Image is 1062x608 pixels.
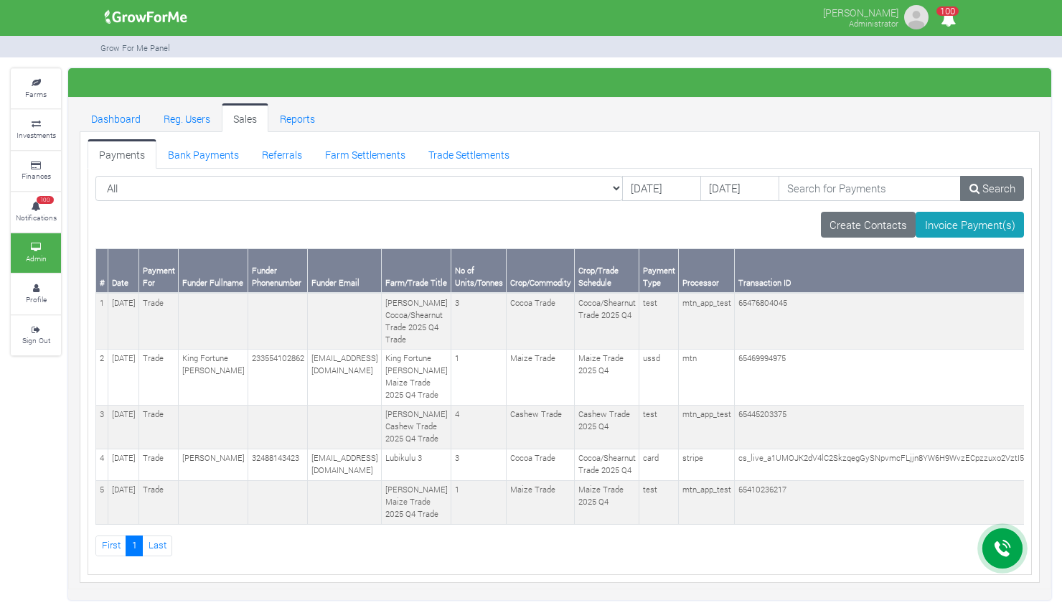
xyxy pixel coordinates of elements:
td: [EMAIL_ADDRESS][DOMAIN_NAME] [308,449,382,480]
th: Funder Phonenumber [248,249,308,293]
a: 1 [126,535,143,556]
th: Date [108,249,139,293]
a: Profile [11,274,61,314]
td: [DATE] [108,293,139,349]
a: Admin [11,233,61,273]
td: 32488143423 [248,449,308,480]
td: [PERSON_NAME] [179,449,248,480]
a: Referrals [250,139,314,168]
a: 100 [934,14,962,27]
td: Cocoa Trade [507,449,575,480]
th: Funder Email [308,249,382,293]
td: 1 [451,480,507,524]
a: Dashboard [80,103,152,132]
input: DD/MM/YYYY [622,176,701,202]
td: [DATE] [108,480,139,524]
td: 65476804045 [735,293,1035,349]
i: Notifications [934,3,962,35]
a: Create Contacts [821,212,916,238]
td: 2 [96,349,108,405]
a: Investments [11,110,61,149]
a: Sign Out [11,316,61,355]
small: Grow For Me Panel [100,42,170,53]
small: Notifications [16,212,57,223]
a: Trade Settlements [417,139,521,168]
span: 100 [936,6,959,16]
small: Finances [22,171,51,181]
span: 100 [37,196,54,205]
td: 1 [96,293,108,349]
a: Farms [11,69,61,108]
td: 3 [451,293,507,349]
small: Investments [17,130,56,140]
td: mtn_app_test [679,480,735,524]
th: Transaction ID [735,249,1035,293]
img: growforme image [902,3,931,32]
td: [EMAIL_ADDRESS][DOMAIN_NAME] [308,349,382,405]
a: Invoice Payment(s) [916,212,1024,238]
input: Search for Payments [779,176,962,202]
nav: Page Navigation [95,535,1024,556]
small: Sign Out [22,335,50,345]
th: Funder Fullname [179,249,248,293]
a: Reports [268,103,326,132]
td: 4 [96,449,108,480]
td: [PERSON_NAME] Maize Trade 2025 Q4 Trade [382,480,451,524]
td: Cocoa/Shearnut Trade 2025 Q4 [575,449,639,480]
td: mtn_app_test [679,293,735,349]
td: Cashew Trade 2025 Q4 [575,405,639,449]
th: Farm/Trade Title [382,249,451,293]
a: Farm Settlements [314,139,417,168]
th: No of Units/Tonnes [451,249,507,293]
td: 65410236217 [735,480,1035,524]
small: Profile [26,294,47,304]
td: Maize Trade [507,349,575,405]
th: # [96,249,108,293]
td: Maize Trade 2025 Q4 [575,480,639,524]
td: Trade [139,405,179,449]
a: Reg. Users [152,103,222,132]
td: test [639,480,679,524]
td: mtn [679,349,735,405]
small: Farms [25,89,47,99]
td: card [639,449,679,480]
td: cs_live_a1UMOJK2dV4lC2SkzqegGySNpvmcFLjjn8YW6H9WvzECpzzuxo2VztI5DI [735,449,1035,480]
td: [DATE] [108,449,139,480]
td: Trade [139,480,179,524]
th: Payment Type [639,249,679,293]
td: 65445203375 [735,405,1035,449]
a: 100 Notifications [11,192,61,232]
input: DD/MM/YYYY [700,176,779,202]
th: Crop/Trade Schedule [575,249,639,293]
td: 3 [96,405,108,449]
a: First [95,535,126,556]
a: Search [960,176,1024,202]
th: Crop/Commodity [507,249,575,293]
td: stripe [679,449,735,480]
td: Maize Trade [507,480,575,524]
td: mtn_app_test [679,405,735,449]
a: Last [142,535,172,556]
img: growforme image [100,3,192,32]
a: Bank Payments [156,139,250,168]
td: Cashew Trade [507,405,575,449]
th: Payment For [139,249,179,293]
td: King Fortune [PERSON_NAME] Maize Trade 2025 Q4 Trade [382,349,451,405]
td: Trade [139,293,179,349]
td: 4 [451,405,507,449]
a: Sales [222,103,268,132]
td: 5 [96,480,108,524]
td: Trade [139,449,179,480]
td: 233554102862 [248,349,308,405]
td: [PERSON_NAME] Cocoa/Shearnut Trade 2025 Q4 Trade [382,293,451,349]
td: test [639,293,679,349]
td: 3 [451,449,507,480]
small: Admin [26,253,47,263]
small: Administrator [849,18,898,29]
td: [DATE] [108,405,139,449]
a: Payments [88,139,156,168]
td: Cocoa Trade [507,293,575,349]
td: [PERSON_NAME] Cashew Trade 2025 Q4 Trade [382,405,451,449]
td: ussd [639,349,679,405]
td: King Fortune [PERSON_NAME] [179,349,248,405]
